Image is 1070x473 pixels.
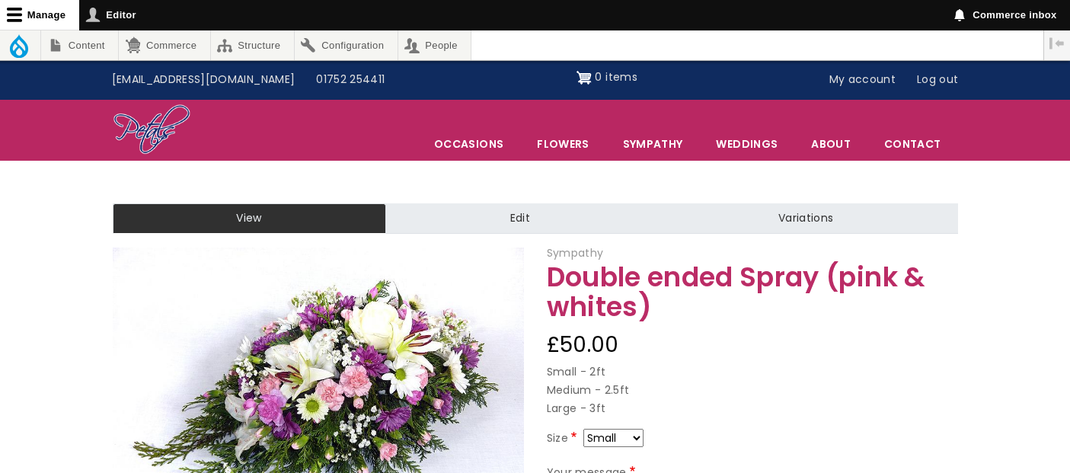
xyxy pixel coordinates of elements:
a: Log out [906,66,969,94]
span: Occasions [418,128,519,160]
a: Shopping cart 0 items [577,66,637,90]
a: Configuration [295,30,398,60]
a: My account [819,66,907,94]
h1: Double ended Spray (pink & whites) [547,263,958,321]
nav: Tabs [101,203,969,234]
p: Small - 2ft Medium - 2.5ft Large - 3ft [547,363,958,418]
a: About [795,128,867,160]
div: £50.00 [547,327,958,363]
label: Size [547,430,580,448]
a: 01752 254411 [305,66,395,94]
img: Shopping cart [577,66,592,90]
span: 0 items [595,69,637,85]
a: Structure [211,30,294,60]
span: Weddings [700,128,794,160]
a: People [398,30,471,60]
a: [EMAIL_ADDRESS][DOMAIN_NAME] [101,66,306,94]
a: View [113,203,386,234]
a: Contact [868,128,957,160]
span: Sympathy [547,245,604,260]
a: Commerce [119,30,209,60]
a: Content [41,30,118,60]
a: Sympathy [607,128,699,160]
a: Edit [386,203,654,234]
img: Home [113,104,191,157]
a: Flowers [521,128,605,160]
a: Variations [654,203,957,234]
button: Vertical orientation [1044,30,1070,56]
